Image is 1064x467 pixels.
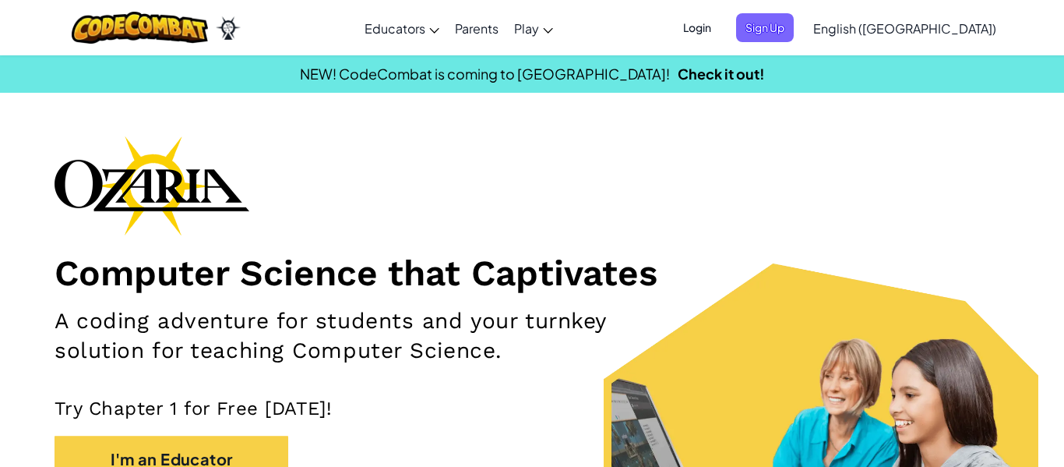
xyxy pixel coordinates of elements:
[55,306,694,366] h2: A coding adventure for students and your turnkey solution for teaching Computer Science.
[813,20,996,37] span: English ([GEOGRAPHIC_DATA])
[365,20,425,37] span: Educators
[300,65,670,83] span: NEW! CodeCombat is coming to [GEOGRAPHIC_DATA]!
[72,12,208,44] img: CodeCombat logo
[55,397,1009,420] p: Try Chapter 1 for Free [DATE]!
[805,7,1004,49] a: English ([GEOGRAPHIC_DATA])
[514,20,539,37] span: Play
[357,7,447,49] a: Educators
[506,7,561,49] a: Play
[447,7,506,49] a: Parents
[55,251,1009,295] h1: Computer Science that Captivates
[674,13,720,42] button: Login
[736,13,794,42] button: Sign Up
[678,65,765,83] a: Check it out!
[55,136,249,235] img: Ozaria branding logo
[216,16,241,40] img: Ozaria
